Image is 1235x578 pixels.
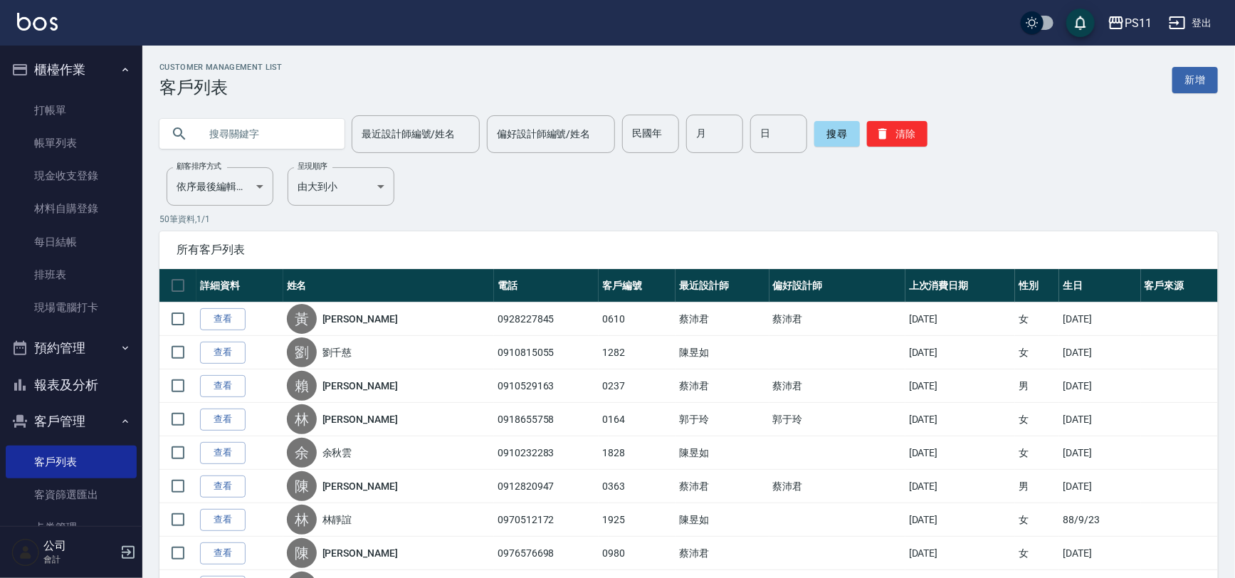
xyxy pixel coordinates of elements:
td: 郭于玲 [769,403,905,436]
a: 客資篩選匯出 [6,478,137,511]
td: 女 [1015,503,1059,537]
div: 陳 [287,471,317,501]
td: [DATE] [1059,470,1140,503]
div: 陳 [287,538,317,568]
td: 郭于玲 [676,403,769,436]
a: [PERSON_NAME] [322,379,398,393]
td: 蔡沛君 [769,369,905,403]
a: 查看 [200,308,246,330]
td: 蔡沛君 [769,470,905,503]
a: 新增 [1172,67,1218,93]
td: 女 [1015,436,1059,470]
h2: Customer Management List [159,63,283,72]
td: 88/9/23 [1059,503,1140,537]
th: 偏好設計師 [769,269,905,303]
td: 蔡沛君 [676,470,769,503]
label: 顧客排序方式 [177,161,221,172]
button: 搜尋 [814,121,860,147]
td: 0910232283 [494,436,599,470]
div: 依序最後編輯時間 [167,167,273,206]
td: 0980 [599,537,676,570]
td: 蔡沛君 [676,303,769,336]
div: 黃 [287,304,317,334]
td: 陳昱如 [676,503,769,537]
a: [PERSON_NAME] [322,412,398,426]
td: 男 [1015,369,1059,403]
label: 呈現順序 [298,161,327,172]
td: [DATE] [905,436,1015,470]
a: 查看 [200,375,246,397]
a: 查看 [200,442,246,464]
h5: 公司 [43,539,116,553]
td: 0912820947 [494,470,599,503]
td: 0928227845 [494,303,599,336]
td: 蔡沛君 [676,369,769,403]
th: 詳細資料 [196,269,283,303]
div: 賴 [287,371,317,401]
div: 林 [287,505,317,535]
a: 材料自購登錄 [6,192,137,225]
a: 查看 [200,409,246,431]
td: 0970512172 [494,503,599,537]
td: [DATE] [1059,303,1140,336]
a: 查看 [200,475,246,498]
td: [DATE] [905,336,1015,369]
a: 查看 [200,509,246,531]
td: 0610 [599,303,676,336]
td: 女 [1015,537,1059,570]
td: [DATE] [905,470,1015,503]
h3: 客戶列表 [159,78,283,98]
td: 0910529163 [494,369,599,403]
button: 客戶管理 [6,403,137,440]
a: 打帳單 [6,94,137,127]
button: 報表及分析 [6,367,137,404]
div: PS11 [1125,14,1152,32]
a: [PERSON_NAME] [322,546,398,560]
td: 0363 [599,470,676,503]
a: 帳單列表 [6,127,137,159]
th: 姓名 [283,269,494,303]
td: 1925 [599,503,676,537]
a: 查看 [200,342,246,364]
img: Person [11,538,40,567]
button: 清除 [867,121,927,147]
td: 0237 [599,369,676,403]
a: [PERSON_NAME] [322,312,398,326]
td: 0910815055 [494,336,599,369]
a: 客戶列表 [6,446,137,478]
td: 女 [1015,303,1059,336]
th: 客戶編號 [599,269,676,303]
td: 陳昱如 [676,336,769,369]
button: 櫃檯作業 [6,51,137,88]
td: [DATE] [905,537,1015,570]
td: 0164 [599,403,676,436]
td: 0976576698 [494,537,599,570]
td: [DATE] [905,303,1015,336]
td: [DATE] [1059,436,1140,470]
span: 所有客戶列表 [177,243,1201,257]
p: 會計 [43,553,116,566]
td: [DATE] [1059,537,1140,570]
div: 林 [287,404,317,434]
td: 女 [1015,403,1059,436]
th: 最近設計師 [676,269,769,303]
th: 上次消費日期 [905,269,1015,303]
td: 男 [1015,470,1059,503]
td: 陳昱如 [676,436,769,470]
a: [PERSON_NAME] [322,479,398,493]
td: [DATE] [905,369,1015,403]
a: 現金收支登錄 [6,159,137,192]
th: 生日 [1059,269,1140,303]
p: 50 筆資料, 1 / 1 [159,213,1218,226]
button: PS11 [1102,9,1157,38]
a: 排班表 [6,258,137,291]
a: 查看 [200,542,246,564]
td: 蔡沛君 [676,537,769,570]
a: 每日結帳 [6,226,137,258]
div: 余 [287,438,317,468]
td: 女 [1015,336,1059,369]
td: [DATE] [1059,369,1140,403]
th: 性別 [1015,269,1059,303]
td: 蔡沛君 [769,303,905,336]
button: 預約管理 [6,330,137,367]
